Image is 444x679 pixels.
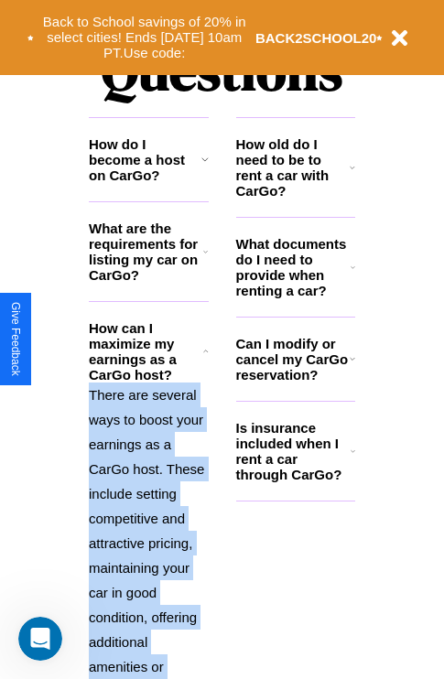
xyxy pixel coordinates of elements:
[236,136,351,199] h3: How old do I need to be to rent a car with CarGo?
[89,136,201,183] h3: How do I become a host on CarGo?
[9,302,22,376] div: Give Feedback
[89,221,203,283] h3: What are the requirements for listing my car on CarGo?
[89,320,203,383] h3: How can I maximize my earnings as a CarGo host?
[236,420,351,482] h3: Is insurance included when I rent a car through CarGo?
[236,236,352,298] h3: What documents do I need to provide when renting a car?
[18,617,62,661] iframe: Intercom live chat
[255,30,377,46] b: BACK2SCHOOL20
[236,336,350,383] h3: Can I modify or cancel my CarGo reservation?
[34,9,255,66] button: Back to School savings of 20% in select cities! Ends [DATE] 10am PT.Use code:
